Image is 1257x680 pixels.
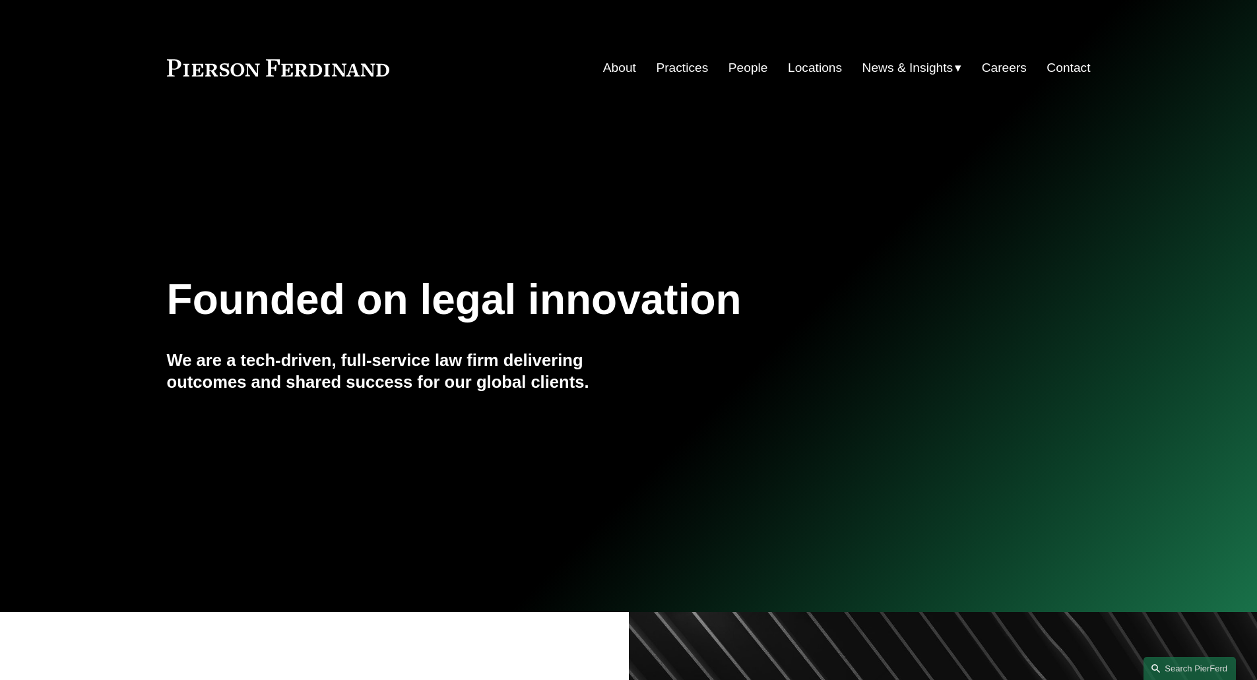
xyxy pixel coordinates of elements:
a: Locations [788,55,842,80]
a: People [728,55,768,80]
a: About [603,55,636,80]
a: Practices [656,55,708,80]
a: folder dropdown [862,55,962,80]
a: Search this site [1144,657,1236,680]
h1: Founded on legal innovation [167,276,937,324]
a: Careers [982,55,1027,80]
h4: We are a tech-driven, full-service law firm delivering outcomes and shared success for our global... [167,350,629,392]
span: News & Insights [862,57,953,80]
a: Contact [1047,55,1090,80]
